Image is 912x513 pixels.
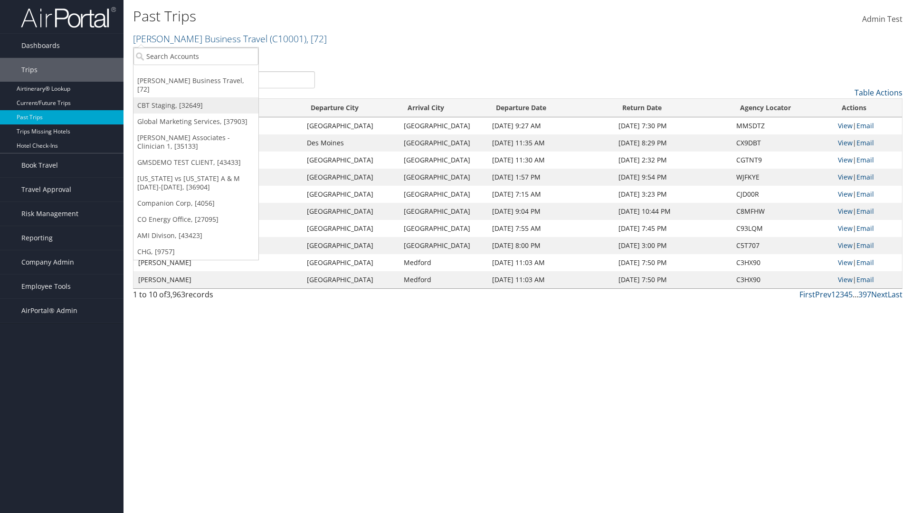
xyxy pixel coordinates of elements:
td: C8MFHW [731,203,833,220]
th: Departure City: activate to sort column ascending [302,99,399,117]
td: [GEOGRAPHIC_DATA] [399,186,487,203]
a: Email [856,258,874,267]
td: | [833,237,902,254]
td: MMSDTZ [731,117,833,134]
span: Reporting [21,226,53,250]
a: Global Marketing Services, [37903] [133,114,258,130]
a: Email [856,241,874,250]
th: Arrival City: activate to sort column ascending [399,99,487,117]
div: 1 to 10 of records [133,289,315,305]
td: [GEOGRAPHIC_DATA] [399,152,487,169]
td: | [833,254,902,271]
a: Last [888,289,902,300]
td: C5T707 [731,237,833,254]
a: View [838,190,853,199]
a: 2 [836,289,840,300]
a: View [838,224,853,233]
a: Table Actions [855,87,902,98]
a: CBT Staging, [32649] [133,97,258,114]
a: Email [856,190,874,199]
td: [DATE] 11:03 AM [487,254,614,271]
span: Trips [21,58,38,82]
td: [DATE] 8:00 PM [487,237,614,254]
a: GMSDEMO TEST CLIENT, [43433] [133,154,258,171]
td: [DATE] 3:23 PM [614,186,732,203]
span: Travel Approval [21,178,71,201]
td: [GEOGRAPHIC_DATA] [302,237,399,254]
a: Email [856,155,874,164]
span: AirPortal® Admin [21,299,77,323]
span: Dashboards [21,34,60,57]
td: [PERSON_NAME] [133,271,302,288]
a: Email [856,172,874,181]
td: [GEOGRAPHIC_DATA] [399,237,487,254]
td: | [833,134,902,152]
a: [PERSON_NAME] Business Travel, [72] [133,73,258,97]
td: | [833,220,902,237]
td: [DATE] 8:29 PM [614,134,732,152]
td: [GEOGRAPHIC_DATA] [399,220,487,237]
td: CGTNT9 [731,152,833,169]
a: 5 [848,289,853,300]
td: [GEOGRAPHIC_DATA] [302,169,399,186]
a: View [838,258,853,267]
a: View [838,207,853,216]
td: [DATE] 10:44 PM [614,203,732,220]
a: 1 [831,289,836,300]
td: [GEOGRAPHIC_DATA] [302,271,399,288]
td: | [833,169,902,186]
td: [GEOGRAPHIC_DATA] [302,254,399,271]
td: | [833,186,902,203]
td: [DATE] 1:57 PM [487,169,614,186]
a: Email [856,275,874,284]
td: [DATE] 11:03 AM [487,271,614,288]
span: Admin Test [862,14,902,24]
span: ( C10001 ) [270,32,306,45]
span: Company Admin [21,250,74,274]
td: [GEOGRAPHIC_DATA] [302,117,399,134]
td: [DATE] 7:15 AM [487,186,614,203]
a: 397 [858,289,871,300]
td: | [833,117,902,134]
td: C3HX90 [731,271,833,288]
a: View [838,155,853,164]
a: AMI Divison, [43423] [133,228,258,244]
a: 4 [844,289,848,300]
td: [DATE] 7:50 PM [614,271,732,288]
th: Agency Locator: activate to sort column ascending [731,99,833,117]
td: Des Moines [302,134,399,152]
td: [DATE] 7:30 PM [614,117,732,134]
td: CX9DBT [731,134,833,152]
a: [PERSON_NAME] Associates - Clinician 1, [35133] [133,130,258,154]
td: [DATE] 9:54 PM [614,169,732,186]
th: Actions [833,99,902,117]
td: [GEOGRAPHIC_DATA] [302,186,399,203]
input: Search Accounts [133,47,258,65]
a: CO Energy Office, [27095] [133,211,258,228]
span: Risk Management [21,202,78,226]
span: 3,963 [166,289,185,300]
p: Filter: [133,50,646,62]
th: Return Date: activate to sort column ascending [614,99,732,117]
td: [PERSON_NAME] [133,254,302,271]
span: , [ 72 ] [306,32,327,45]
a: First [799,289,815,300]
td: [DATE] 11:35 AM [487,134,614,152]
td: CJD00R [731,186,833,203]
img: airportal-logo.png [21,6,116,28]
td: [DATE] 3:00 PM [614,237,732,254]
a: Next [871,289,888,300]
a: Companion Corp, [4056] [133,195,258,211]
td: [DATE] 9:04 PM [487,203,614,220]
td: [DATE] 11:30 AM [487,152,614,169]
td: [GEOGRAPHIC_DATA] [302,152,399,169]
a: Email [856,207,874,216]
span: … [853,289,858,300]
h1: Past Trips [133,6,646,26]
a: Admin Test [862,5,902,34]
td: [DATE] 9:27 AM [487,117,614,134]
td: [DATE] 7:45 PM [614,220,732,237]
td: WJFKYE [731,169,833,186]
td: [DATE] 2:32 PM [614,152,732,169]
a: Email [856,224,874,233]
